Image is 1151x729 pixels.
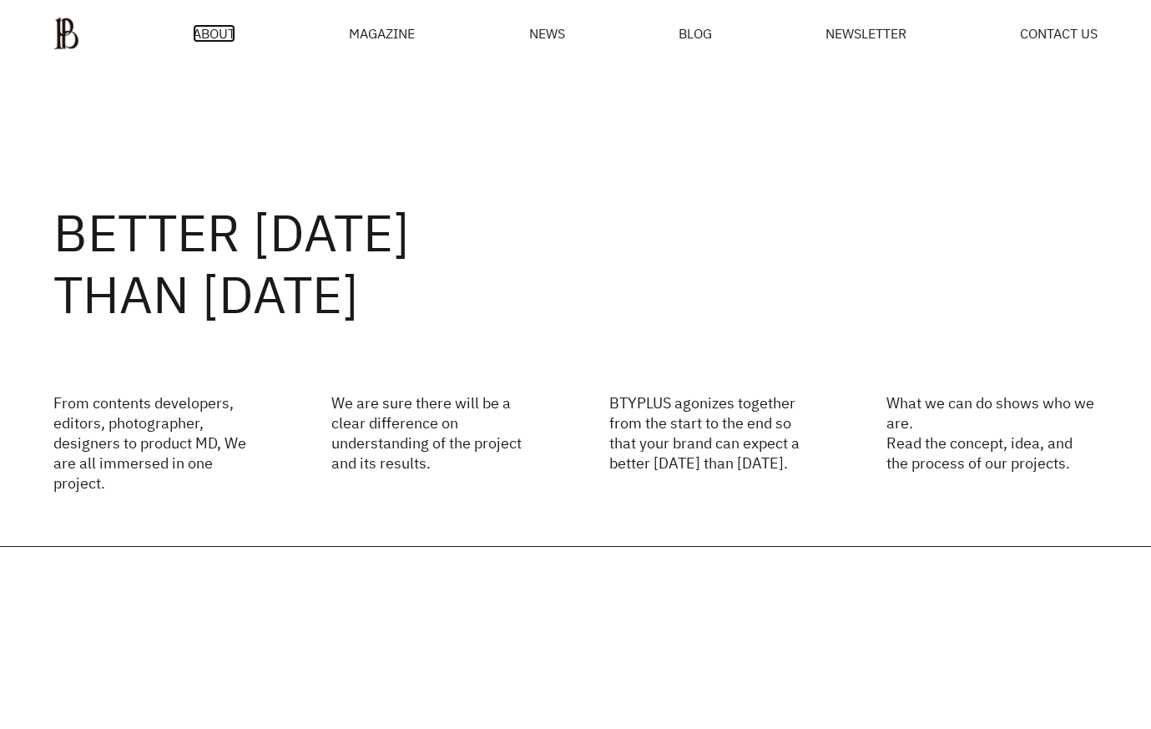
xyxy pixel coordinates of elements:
p: From contents developers, editors, photographer, designers to product MD, We are all immersed in ... [53,392,265,493]
a: BLOG [679,27,712,40]
p: What we can do shows who we are. Read the concept, idea, and the process of our projects. [886,392,1098,493]
a: CONTACT US [1020,27,1098,40]
p: BTYPLUS agonizes together from the start to the end so that your brand can expect a better [DATE]... [609,392,820,493]
a: ABOUT [193,27,235,40]
img: ba379d5522eb3.png [53,17,79,50]
div: MAGAZINE [349,27,415,40]
a: NEWS [529,27,565,40]
a: NEWSLETTER [825,27,906,40]
p: We are sure there will be a clear difference on understanding of the project and its results. [331,392,543,493]
h2: BETTER [DATE] THAN [DATE] [53,201,1098,326]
